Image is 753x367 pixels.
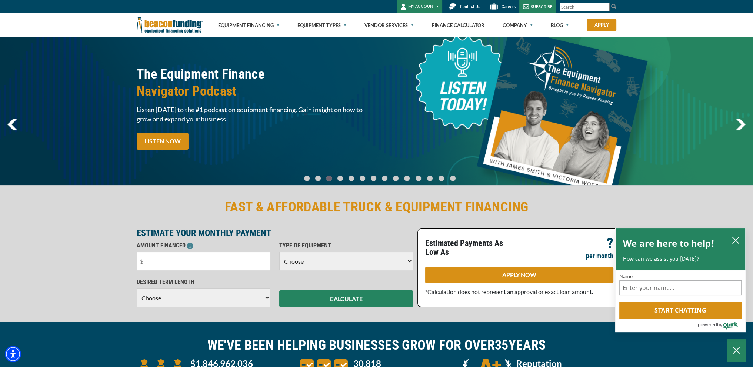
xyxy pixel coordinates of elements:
[717,320,722,329] span: by
[697,320,717,329] span: powered
[425,175,434,181] a: Go To Slide 11
[279,290,413,307] button: CALCULATE
[137,66,372,100] h2: The Equipment Finance
[347,175,356,181] a: Go To Slide 4
[137,83,372,100] span: Navigator Podcast
[137,198,617,216] h2: FAST & AFFORDABLE TRUCK & EQUIPMENT FINANCING
[314,175,323,181] a: Go To Slide 1
[137,228,413,237] p: ESTIMATE YOUR MONTHLY PAYMENT
[137,133,189,150] a: LISTEN NOW
[460,4,480,9] span: Contact Us
[279,241,413,250] p: TYPE OF EQUIPMENT
[5,346,21,362] div: Accessibility Menu
[137,105,372,124] span: Listen [DATE] to the #1 podcast on equipment financing. Gain insight on how to grow and expand yo...
[611,3,617,9] img: Search
[503,13,533,37] a: Company
[7,119,17,130] a: previous
[7,119,17,130] img: Left Navigator
[615,228,746,333] div: olark chatbox
[380,175,389,181] a: Go To Slide 7
[137,278,270,287] p: DESIRED TERM LENGTH
[358,175,367,181] a: Go To Slide 5
[623,236,714,251] h2: We are here to help!
[735,119,746,130] img: Right Navigator
[325,175,334,181] a: Go To Slide 2
[448,175,457,181] a: Go To Slide 13
[502,4,516,9] span: Careers
[303,175,311,181] a: Go To Slide 0
[364,13,413,37] a: Vendor Services
[425,288,593,295] span: *Calculation does not represent an approval or exact loan amount.
[623,255,738,263] p: How can we assist you [DATE]?
[697,319,745,332] a: Powered by Olark - open in a new tab
[392,175,400,181] a: Go To Slide 8
[137,241,270,250] p: AMOUNT FINANCED
[137,252,270,270] input: $
[437,175,446,181] a: Go To Slide 12
[369,175,378,181] a: Go To Slide 6
[587,19,616,31] a: Apply
[495,337,509,353] span: 35
[602,4,608,10] a: Clear search text
[336,175,345,181] a: Go To Slide 3
[551,13,569,37] a: Blog
[425,239,515,257] p: Estimated Payments As Low As
[735,119,746,130] a: next
[403,175,412,181] a: Go To Slide 9
[619,302,742,319] button: Start chatting
[586,251,613,260] p: per month
[137,13,203,37] img: Beacon Funding Corporation logo
[414,175,423,181] a: Go To Slide 10
[218,13,279,37] a: Equipment Financing
[432,13,484,37] a: Finance Calculator
[297,13,346,37] a: Equipment Types
[137,337,617,354] h2: WE'VE BEEN HELPING BUSINESSES GROW FOR OVER YEARS
[730,235,742,245] button: close chatbox
[560,3,610,11] input: Search
[425,267,613,283] a: APPLY NOW
[619,274,742,279] label: Name
[619,280,742,295] input: Name
[607,239,613,248] p: ?
[727,339,746,361] button: Close Chatbox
